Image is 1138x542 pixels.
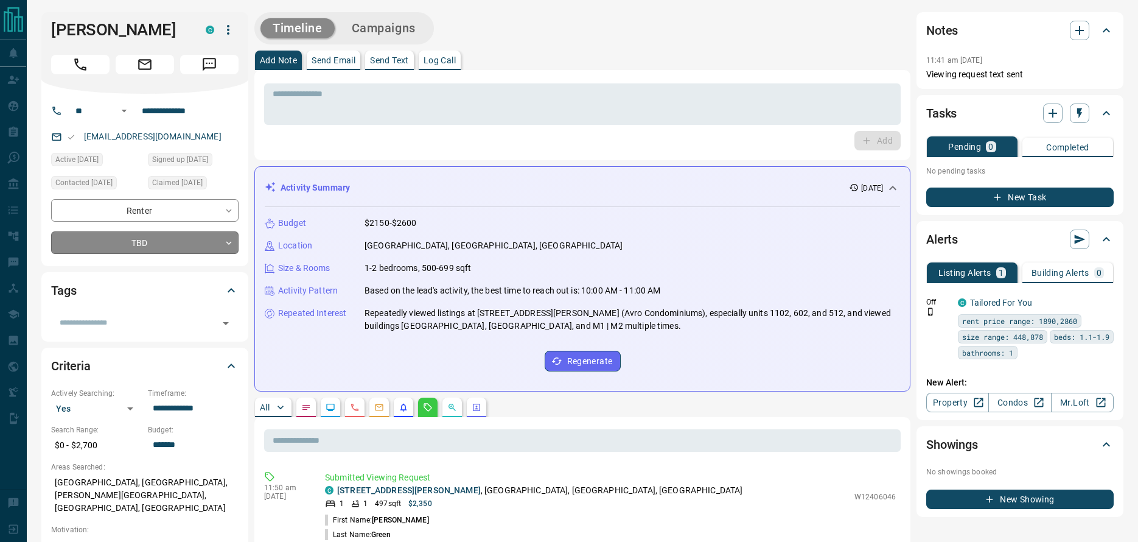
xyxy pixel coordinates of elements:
[1097,269,1101,277] p: 0
[545,351,621,371] button: Regenerate
[372,516,428,524] span: [PERSON_NAME]
[1051,393,1114,412] a: Mr.Loft
[325,515,429,526] p: First Name:
[51,435,142,456] p: $0 - $2,700
[365,307,900,333] p: Repeatedly viewed listings at [STREET_ADDRESS][PERSON_NAME] (Avro Condominiums), especially units...
[375,498,401,509] p: 497 sqft
[278,262,330,275] p: Size & Rooms
[326,403,335,412] svg: Lead Browsing Activity
[278,307,346,320] p: Repeated Interest
[958,298,966,307] div: condos.ca
[970,298,1032,308] a: Tailored For You
[926,297,951,308] p: Off
[350,403,360,412] svg: Calls
[365,262,471,275] p: 1-2 bedrooms, 500-699 sqft
[962,347,1013,359] span: bathrooms: 1
[278,284,338,297] p: Activity Pattern
[861,183,883,194] p: [DATE]
[423,403,433,412] svg: Requests
[988,143,993,151] p: 0
[260,56,297,65] p: Add Note
[51,55,110,74] span: Call
[51,351,239,381] div: Criteria
[948,143,981,151] p: Pending
[148,424,239,435] p: Budget:
[962,331,1043,343] span: size range: 448,878
[265,177,900,199] div: Activity Summary[DATE]
[180,55,239,74] span: Message
[365,284,661,297] p: Based on the lead's activity, the best time to reach out is: 10:00 AM - 11:00 AM
[926,466,1114,477] p: No showings booked
[117,104,131,118] button: Open
[217,315,234,332] button: Open
[55,153,99,166] span: Active [DATE]
[926,56,982,65] p: 11:41 am [DATE]
[926,230,958,249] h2: Alerts
[370,56,409,65] p: Send Text
[926,188,1114,207] button: New Task
[152,177,203,189] span: Claimed [DATE]
[926,308,935,316] svg: Push Notification Only
[926,376,1114,389] p: New Alert:
[116,55,174,74] span: Email
[365,217,416,230] p: $2150-$2600
[926,21,958,40] h2: Notes
[278,239,312,252] p: Location
[206,26,214,34] div: condos.ca
[340,498,344,509] p: 1
[854,491,896,502] p: W12406046
[148,153,239,170] div: Fri Mar 17 2017
[926,68,1114,81] p: Viewing request text sent
[264,492,307,501] p: [DATE]
[447,403,457,412] svg: Opportunities
[962,315,1077,327] span: rent price range: 1890,2860
[281,181,350,194] p: Activity Summary
[51,388,142,399] p: Actively Searching:
[51,399,142,418] div: Yes
[926,99,1114,128] div: Tasks
[337,485,481,495] a: [STREET_ADDRESS][PERSON_NAME]
[363,498,368,509] p: 1
[84,132,222,141] a: [EMAIL_ADDRESS][DOMAIN_NAME]
[51,281,76,300] h2: Tags
[51,20,187,40] h1: [PERSON_NAME]
[365,239,623,252] p: [GEOGRAPHIC_DATA], [GEOGRAPHIC_DATA], [GEOGRAPHIC_DATA]
[424,56,456,65] p: Log Call
[371,530,391,539] span: Green
[988,393,1051,412] a: Condos
[51,356,91,376] h2: Criteria
[55,177,113,189] span: Contacted [DATE]
[926,435,978,454] h2: Showings
[926,430,1114,459] div: Showings
[51,276,239,305] div: Tags
[148,176,239,193] div: Sat Oct 11 2025
[399,403,408,412] svg: Listing Alerts
[1046,143,1089,152] p: Completed
[472,403,481,412] svg: Agent Actions
[340,18,428,38] button: Campaigns
[325,486,333,494] div: condos.ca
[51,424,142,435] p: Search Range:
[1054,331,1109,343] span: beds: 1.1-1.9
[51,153,142,170] div: Sat Oct 11 2025
[51,176,142,193] div: Sat Oct 11 2025
[926,16,1114,45] div: Notes
[51,473,239,518] p: [GEOGRAPHIC_DATA], [GEOGRAPHIC_DATA], [PERSON_NAME][GEOGRAPHIC_DATA], [GEOGRAPHIC_DATA], [GEOGRAP...
[374,403,384,412] svg: Emails
[260,403,270,412] p: All
[51,199,239,222] div: Renter
[51,231,239,254] div: TBD
[926,490,1114,509] button: New Showing
[325,529,391,540] p: Last Name:
[325,471,896,484] p: Submitted Viewing Request
[926,225,1114,254] div: Alerts
[148,388,239,399] p: Timeframe:
[926,162,1114,180] p: No pending tasks
[1032,269,1089,277] p: Building Alerts
[264,484,307,492] p: 11:50 am
[152,153,208,166] span: Signed up [DATE]
[67,133,75,141] svg: Email Valid
[337,484,742,497] p: , [GEOGRAPHIC_DATA], [GEOGRAPHIC_DATA], [GEOGRAPHIC_DATA]
[926,393,989,412] a: Property
[260,18,335,38] button: Timeline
